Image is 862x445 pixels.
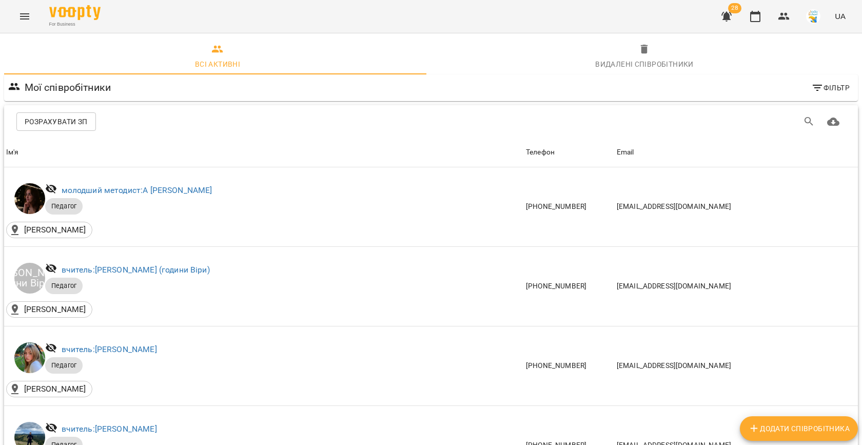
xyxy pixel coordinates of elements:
[615,167,858,247] td: [EMAIL_ADDRESS][DOMAIN_NAME]
[615,326,858,405] td: [EMAIL_ADDRESS][DOMAIN_NAME]
[740,416,858,441] button: Додати співробітника
[49,21,101,28] span: For Business
[526,146,613,159] span: Телефон
[524,167,615,247] td: [PHONE_NUMBER]
[45,281,83,291] span: Педагог
[806,9,820,24] img: 38072b7c2e4bcea27148e267c0c485b2.jpg
[821,109,846,134] button: Завантажити CSV
[831,7,850,26] button: UA
[45,361,83,370] span: Педагог
[811,82,850,94] span: Фільтр
[14,263,45,294] div: [PERSON_NAME] (години Віри)
[6,146,19,159] div: Sort
[16,112,96,131] button: Розрахувати ЗП
[728,3,741,13] span: 28
[6,222,92,238] div: Бондаренко Андрій()
[62,424,157,434] a: вчитель:[PERSON_NAME]
[615,246,858,326] td: [EMAIL_ADDRESS][DOMAIN_NAME]
[12,4,37,29] button: Menu
[524,246,615,326] td: [PHONE_NUMBER]
[62,265,210,275] a: вчитель:[PERSON_NAME] (години Віри)
[4,105,858,138] div: Table Toolbar
[6,146,19,159] div: Ім'я
[62,344,157,354] a: вчитель:[PERSON_NAME]
[524,326,615,405] td: [PHONE_NUMBER]
[45,202,83,211] span: Педагог
[25,115,88,128] span: Розрахувати ЗП
[24,383,86,395] p: [PERSON_NAME]
[62,185,212,195] a: молодший методист:А [PERSON_NAME]
[835,11,846,22] span: UA
[617,146,856,159] span: Email
[595,58,694,70] div: Видалені cпівробітники
[797,109,821,134] button: Пошук
[195,58,240,70] div: Всі активні
[807,79,854,97] button: Фільтр
[748,422,850,435] span: Додати співробітника
[49,5,101,20] img: Voopty Logo
[526,146,555,159] div: Sort
[24,224,86,236] p: [PERSON_NAME]
[14,183,45,214] img: А Катерина Халимендик
[6,146,522,159] span: Ім'я
[24,303,86,316] p: [PERSON_NAME]
[14,342,45,373] img: Іванна Лизун
[25,80,111,95] h6: Мої співробітники
[617,146,634,159] div: Email
[6,381,92,397] div: Бондаренко Андрій()
[6,301,92,318] div: Бондаренко Андрій()
[617,146,634,159] div: Sort
[526,146,555,159] div: Телефон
